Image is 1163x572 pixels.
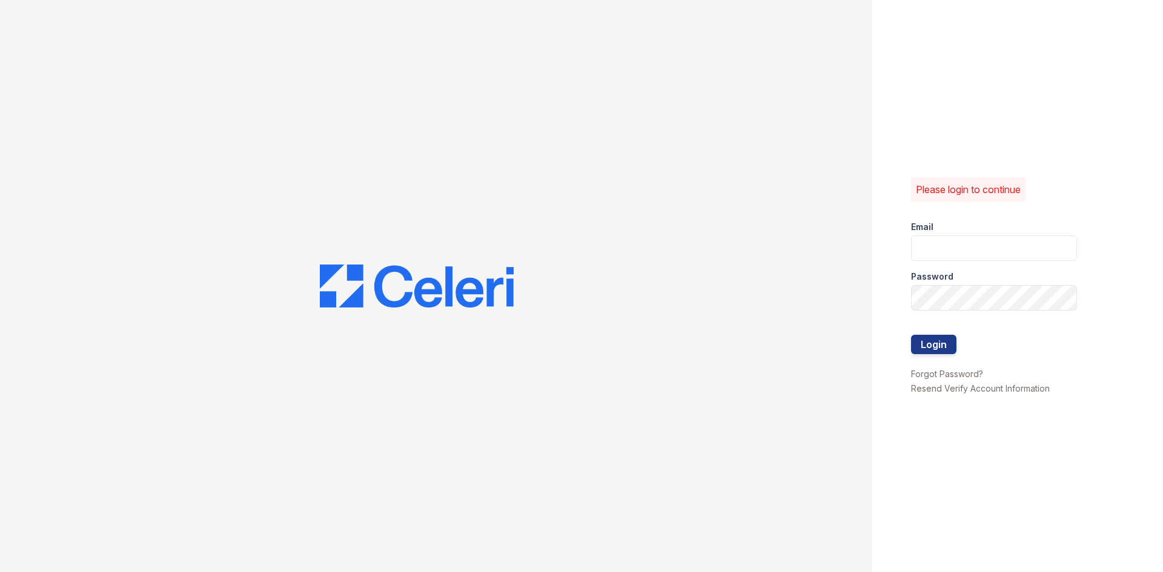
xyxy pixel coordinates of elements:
button: Login [911,335,956,354]
a: Resend Verify Account Information [911,383,1050,393]
img: CE_Logo_Blue-a8612792a0a2168367f1c8372b55b34899dd931a85d93a1a3d3e32e68fde9ad4.png [320,265,514,308]
p: Please login to continue [916,182,1021,197]
a: Forgot Password? [911,369,983,379]
label: Password [911,271,953,283]
label: Email [911,221,933,233]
